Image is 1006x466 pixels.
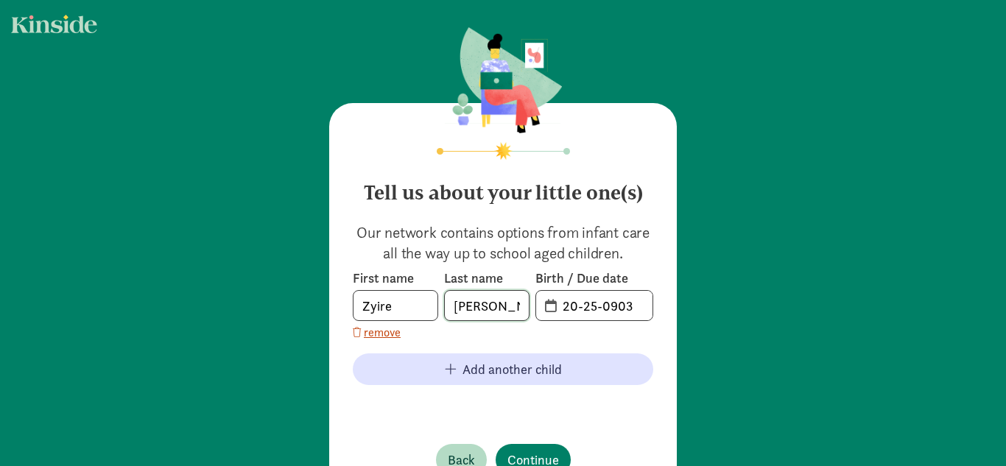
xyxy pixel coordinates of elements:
[353,324,401,342] button: remove
[364,324,401,342] span: remove
[353,353,653,385] button: Add another child
[353,169,653,205] h4: Tell us about your little one(s)
[535,269,653,287] label: Birth / Due date
[353,222,653,264] p: Our network contains options from infant care all the way up to school aged children.
[353,269,438,287] label: First name
[554,291,653,320] input: MM-DD-YYYY
[444,269,530,287] label: Last name
[462,359,562,379] span: Add another child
